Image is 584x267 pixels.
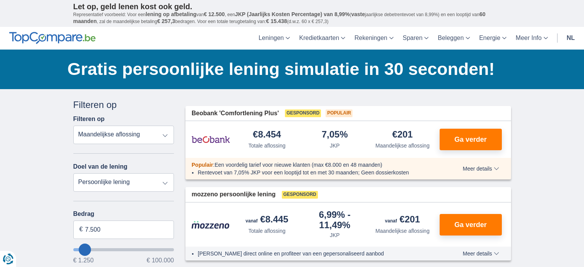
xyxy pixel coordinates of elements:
[9,32,96,44] img: TopCompare
[457,250,505,257] button: Meer details
[282,191,318,199] span: Gesponsord
[326,109,352,117] span: Populair
[79,225,83,234] span: €
[147,257,174,264] span: € 100.000
[68,57,511,81] h1: Gratis persoonlijke lening simulatie in 30 seconden!
[73,211,174,217] label: Bedrag
[246,215,288,226] div: €8.445
[248,142,286,149] div: Totale aflossing
[73,248,174,251] input: wantToBorrow
[304,210,366,230] div: 6,99%
[235,11,350,17] span: JKP (Jaarlijks Kosten Percentage) van 8,99%
[330,231,340,239] div: JKP
[266,18,287,24] span: € 15.438
[185,161,441,169] div: :
[392,130,413,140] div: €201
[253,130,281,140] div: €8.454
[457,166,505,172] button: Meer details
[463,166,499,171] span: Meer details
[350,27,398,50] a: Rekeningen
[475,27,511,50] a: Energie
[330,142,340,149] div: JKP
[294,27,350,50] a: Kredietkaarten
[454,136,486,143] span: Ga verder
[248,227,286,235] div: Totale aflossing
[454,221,486,228] span: Ga verder
[192,162,213,168] span: Populair
[215,162,382,168] span: Een voordelig tarief voor nieuwe klanten (max €8.000 en 48 maanden)
[440,129,502,150] button: Ga verder
[192,109,279,118] span: Beobank 'Comfortlening Plus'
[192,221,230,229] img: product.pl.alt Mozzeno
[285,109,321,117] span: Gesponsord
[463,251,499,256] span: Meer details
[192,190,276,199] span: mozzeno persoonlijke lening
[73,116,105,123] label: Filteren op
[562,27,579,50] a: nl
[254,27,294,50] a: Leningen
[433,27,475,50] a: Beleggen
[376,227,430,235] div: Maandelijkse aflossing
[376,142,430,149] div: Maandelijkse aflossing
[157,18,175,24] span: € 257,3
[198,250,435,257] li: [PERSON_NAME] direct online en profiteer van een gepersonaliseerd aanbod
[440,214,502,235] button: Ga verder
[511,27,553,50] a: Meer Info
[73,257,94,264] span: € 1.250
[398,27,433,50] a: Sparen
[146,11,196,17] span: lening op afbetaling
[385,215,420,226] div: €201
[192,130,230,149] img: product.pl.alt Beobank
[73,11,486,24] span: 60 maanden
[73,163,127,170] label: Doel van de lening
[73,11,511,25] p: Representatief voorbeeld: Voor een van , een ( jaarlijkse debetrentevoet van 8,99%) en een loopti...
[351,11,365,17] span: vaste
[204,11,225,17] span: € 12.500
[73,2,511,11] p: Let op, geld lenen kost ook geld.
[198,169,435,176] li: Rentevoet van 7,05% JKP voor een looptijd tot en met 30 maanden; Geen dossierkosten
[73,98,174,111] div: Filteren op
[322,130,348,140] div: 7,05%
